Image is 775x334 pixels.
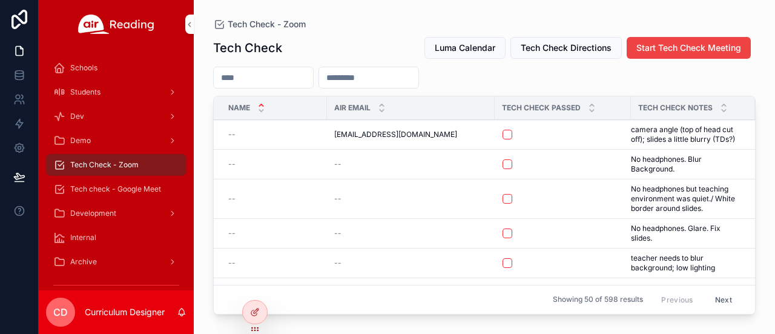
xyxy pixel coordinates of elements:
h1: Tech Check [213,39,282,56]
button: Luma Calendar [424,37,506,59]
span: -- [228,159,236,169]
span: [EMAIL_ADDRESS][DOMAIN_NAME] [334,130,457,139]
span: -- [334,258,341,268]
span: -- [228,194,236,204]
span: Showing 50 of 598 results [553,295,643,305]
a: [EMAIL_ADDRESS][DOMAIN_NAME] [334,130,487,139]
a: -- [228,159,320,169]
a: No headphones but teaching environment was quiet./ White border around slides. [631,184,740,213]
a: Development [46,202,186,224]
a: Tech Check - Zoom [46,154,186,176]
span: Luma Calendar [435,42,495,54]
button: Start Tech Check Meeting [627,37,751,59]
span: -- [334,229,341,238]
a: No headphones. Glare. Fix slides. [631,224,740,243]
span: -- [228,229,236,238]
span: Internal [70,233,96,242]
a: Demo [46,130,186,152]
a: -- [334,229,487,238]
a: Schools [46,57,186,79]
button: Tech Check Directions [510,37,622,59]
a: Dev [46,105,186,127]
a: -- [334,194,487,204]
span: -- [334,194,341,204]
div: scrollable content [39,48,194,290]
a: Tech check - Google Meet [46,178,186,200]
span: Students [70,87,101,97]
a: -- [228,130,320,139]
a: No headphones. Blur Background. [631,155,740,174]
span: Dev [70,112,84,121]
a: -- [334,159,487,169]
a: Internal [46,227,186,249]
button: Next [707,290,740,309]
span: -- [228,130,236,139]
img: App logo [78,15,154,34]
a: -- [334,258,487,268]
span: CD [53,305,68,319]
span: Demo [70,136,91,145]
span: Tech Check Passed [502,103,581,113]
span: Schools [70,63,97,73]
span: Archive [70,257,97,267]
a: Teacher needs to blur background; no headset; Zoom: looks like correct share but bottom border is... [631,283,740,322]
span: Development [70,209,116,218]
a: camera angle (top of head cut off); slides a little blurry (TDs?) [631,125,740,144]
span: Tech Check Notes [638,103,713,113]
span: Tech Check - Zoom [70,160,139,170]
a: teacher needs to blur background; low lighting [631,253,740,273]
span: Start Tech Check Meeting [636,42,741,54]
span: Tech Check - Zoom [228,18,306,30]
span: Name [228,103,250,113]
a: -- [228,229,320,238]
a: -- [228,194,320,204]
a: Tech Check - Zoom [213,18,306,30]
p: Curriculum Designer [85,306,165,318]
span: Tech check - Google Meet [70,184,161,194]
span: Air Email [334,103,371,113]
a: Students [46,81,186,103]
span: -- [334,159,341,169]
span: Tech Check Directions [521,42,612,54]
a: -- [228,258,320,268]
span: -- [228,258,236,268]
a: Archive [46,251,186,273]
